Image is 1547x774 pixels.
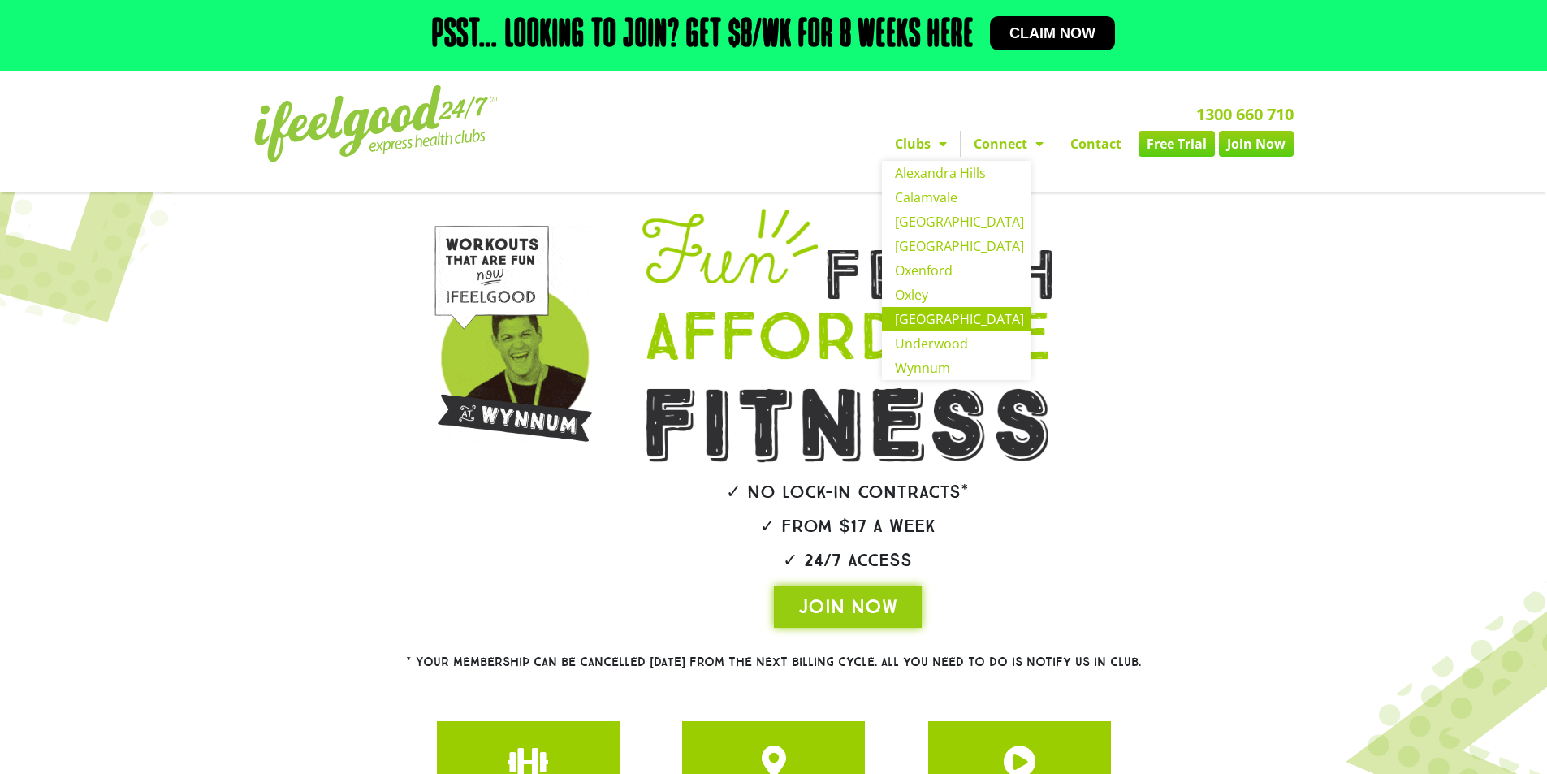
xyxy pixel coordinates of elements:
[882,210,1031,234] a: [GEOGRAPHIC_DATA]
[961,131,1057,157] a: Connect
[1009,26,1095,41] span: Claim now
[1057,131,1134,157] a: Contact
[882,161,1031,380] ul: Clubs
[882,283,1031,307] a: Oxley
[882,131,960,157] a: Clubs
[882,356,1031,380] a: Wynnum
[882,185,1031,210] a: Calamvale
[1196,103,1294,125] a: 1300 660 710
[774,586,922,628] a: JOIN NOW
[882,258,1031,283] a: Oxenford
[798,594,897,620] span: JOIN NOW
[1139,131,1215,157] a: Free Trial
[624,131,1294,157] nav: Menu
[597,483,1099,501] h2: ✓ No lock-in contracts*
[432,16,974,55] h2: Psst… Looking to join? Get $8/wk for 8 weeks here
[882,307,1031,331] a: [GEOGRAPHIC_DATA]
[882,161,1031,185] a: Alexandra Hills
[882,331,1031,356] a: Underwood
[990,16,1115,50] a: Claim now
[348,656,1200,668] h2: * Your membership can be cancelled [DATE] from the next billing cycle. All you need to do is noti...
[597,517,1099,535] h2: ✓ From $17 a week
[597,551,1099,569] h2: ✓ 24/7 Access
[1219,131,1294,157] a: Join Now
[882,234,1031,258] a: [GEOGRAPHIC_DATA]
